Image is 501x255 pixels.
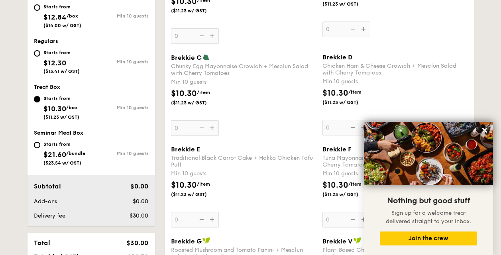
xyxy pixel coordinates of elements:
[197,181,210,187] span: /item
[202,53,210,61] img: icon-vegetarian.fe4039eb.svg
[34,142,40,148] input: Starts from$21.60/bundle($23.54 w/ GST)Min 10 guests
[171,155,316,168] div: Traditional Black Carrot Cake + Hakka Chicken Tofu Puff
[43,160,81,166] span: ($23.54 w/ GST)
[171,63,316,76] div: Chunky Egg Mayonnaise Crowich + Mesclun Salad with Cherry Tomatoes
[91,105,149,110] div: Min 10 guests
[43,49,80,56] div: Starts from
[322,145,352,153] span: Brekkie F
[130,212,148,219] span: $30.00
[202,237,210,244] img: icon-vegan.f8ff3823.svg
[322,191,377,198] span: ($11.23 w/ GST)
[66,151,85,156] span: /bundle
[380,231,477,245] button: Join the crew
[43,150,66,159] span: $21.60
[43,141,85,147] div: Starts from
[322,170,468,178] div: Min 10 guests
[126,239,148,247] span: $30.00
[43,95,79,102] div: Starts from
[34,198,57,205] span: Add-ons
[34,239,50,247] span: Total
[34,50,40,57] input: Starts from$12.30($13.41 w/ GST)Min 10 guests
[43,23,81,28] span: ($14.00 w/ GST)
[322,78,468,86] div: Min 10 guests
[322,88,348,98] span: $10.30
[322,237,353,245] span: Brekkie V
[67,13,78,19] span: /box
[171,180,197,190] span: $10.30
[322,180,348,190] span: $10.30
[171,170,316,178] div: Min 10 guests
[348,89,362,95] span: /item
[322,155,468,168] div: Tuna Mayonnaise Crowich + Mesclun Salad with Cherry Tomatoes
[34,4,40,11] input: Starts from$12.84/box($14.00 w/ GST)Min 10 guests
[322,53,352,61] span: Brekkie D
[91,13,149,19] div: Min 10 guests
[171,8,225,14] span: ($11.23 w/ GST)
[34,38,58,45] span: Regulars
[386,210,471,225] span: Sign up for a welcome treat delivered straight to your inbox.
[66,105,78,110] span: /box
[43,13,67,22] span: $12.84
[354,237,362,244] img: icon-vegan.f8ff3823.svg
[34,212,65,219] span: Delivery fee
[364,122,493,185] img: DSC07876-Edit02-Large.jpeg
[133,198,148,205] span: $0.00
[34,129,83,136] span: Seminar Meal Box
[171,100,225,106] span: ($11.23 w/ GST)
[171,89,197,98] span: $10.30
[43,59,66,67] span: $12.30
[348,181,362,187] span: /item
[43,69,80,74] span: ($13.41 w/ GST)
[387,196,470,206] span: Nothing but good stuff
[171,78,316,86] div: Min 10 guests
[91,151,149,156] div: Min 10 guests
[34,84,60,90] span: Treat Box
[171,54,202,61] span: Brekkie C
[322,99,377,106] span: ($11.23 w/ GST)
[43,4,81,10] div: Starts from
[43,114,79,120] span: ($11.23 w/ GST)
[478,124,491,137] button: Close
[322,1,377,7] span: ($11.23 w/ GST)
[130,182,148,190] span: $0.00
[322,63,468,76] div: Chicken Ham & Cheese Crowich + Mesclun Salad with Cherry Tomatoes
[171,145,200,153] span: Brekkie E
[43,104,66,113] span: $10.30
[91,59,149,65] div: Min 10 guests
[171,237,202,245] span: Brekkie G
[34,96,40,102] input: Starts from$10.30/box($11.23 w/ GST)Min 10 guests
[197,90,210,95] span: /item
[34,182,61,190] span: Subtotal
[171,191,225,198] span: ($11.23 w/ GST)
